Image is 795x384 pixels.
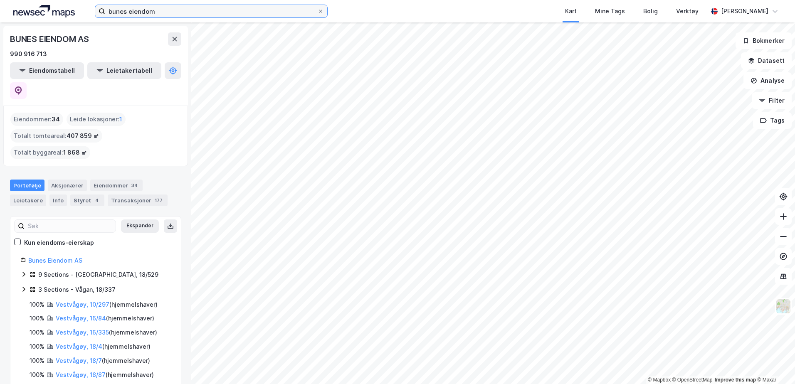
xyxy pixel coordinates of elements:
button: Analyse [743,72,792,89]
div: ( hjemmelshaver ) [56,327,157,337]
div: Transaksjoner [108,194,168,206]
div: ( hjemmelshaver ) [56,342,151,352]
a: Vestvågøy, 18/7 [56,357,102,364]
div: 4 [93,196,101,204]
div: 100% [30,356,44,366]
a: Vestvågøy, 16/84 [56,315,106,322]
span: 1 [119,114,122,124]
div: Leietakere [10,194,46,206]
button: Eiendomstabell [10,62,84,79]
button: Bokmerker [736,32,792,49]
div: 100% [30,327,44,337]
div: 100% [30,300,44,310]
div: 177 [153,196,164,204]
a: Bunes Eiendom AS [28,257,82,264]
a: Vestvågøy, 18/87 [56,371,106,378]
div: Aksjonærer [48,180,87,191]
div: Totalt byggareal : [10,146,90,159]
div: ( hjemmelshaver ) [56,356,150,366]
span: 407 859 ㎡ [67,131,99,141]
div: 9 Sections - [GEOGRAPHIC_DATA], 18/529 [38,270,158,280]
div: 990 916 713 [10,49,47,59]
div: 100% [30,313,44,323]
button: Filter [752,92,792,109]
div: Styret [70,194,104,206]
iframe: Chat Widget [753,344,795,384]
span: 34 [52,114,60,124]
button: Leietakertabell [87,62,161,79]
div: Leide lokasjoner : [67,113,126,126]
div: ( hjemmelshaver ) [56,370,154,380]
a: Vestvågøy, 18/4 [56,343,102,350]
div: ( hjemmelshaver ) [56,313,154,323]
span: 1 868 ㎡ [63,148,87,158]
div: Totalt tomteareal : [10,129,102,143]
button: Tags [753,112,792,129]
a: OpenStreetMap [672,377,713,383]
button: Ekspander [121,219,159,233]
div: Portefølje [10,180,44,191]
div: Verktøy [676,6,699,16]
div: [PERSON_NAME] [721,6,768,16]
div: 34 [130,181,139,190]
img: logo.a4113a55bc3d86da70a041830d287a7e.svg [13,5,75,17]
div: ( hjemmelshaver ) [56,300,158,310]
div: Eiendommer [90,180,143,191]
input: Søk på adresse, matrikkel, gårdeiere, leietakere eller personer [105,5,317,17]
div: Kun eiendoms-eierskap [24,238,94,248]
a: Vestvågøy, 10/297 [56,301,109,308]
a: Vestvågøy, 16/335 [56,329,109,336]
input: Søk [25,220,116,232]
div: Kart [565,6,577,16]
div: Eiendommer : [10,113,63,126]
button: Datasett [741,52,792,69]
div: Info [49,194,67,206]
div: BUNES EIENDOM AS [10,32,91,46]
div: 3 Sections - Vågan, 18/337 [38,285,116,295]
img: Z [775,298,791,314]
div: 100% [30,370,44,380]
div: Mine Tags [595,6,625,16]
div: 100% [30,342,44,352]
a: Mapbox [648,377,671,383]
div: Bolig [643,6,658,16]
a: Improve this map [715,377,756,383]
